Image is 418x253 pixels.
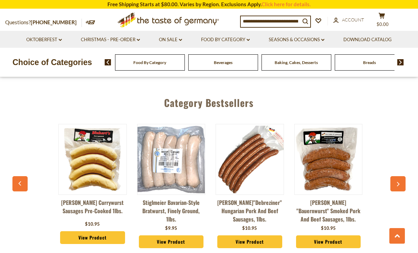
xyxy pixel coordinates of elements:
span: Account [342,17,364,22]
span: $0.00 [377,21,389,27]
a: View Product [217,235,282,249]
a: [PERSON_NAME] "Bauernwurst" Smoked Pork and Beef Sausages, 1lbs. [294,198,362,223]
a: [PERSON_NAME] Currywurst Sausages Pre-Cooked 1lbs. [58,198,126,219]
a: Food By Category [133,60,166,65]
a: View Product [296,235,361,249]
a: [PERSON_NAME]"Debreziner" Hungarian Pork and Beef Sausages, 1lbs. [216,198,284,223]
img: Binkert's [295,126,362,193]
a: Account [333,16,364,24]
p: Questions? [5,18,82,27]
div: $10.95 [242,225,257,232]
a: Stiglmeier Bavarian-style Bratwurst, finely ground, 1lbs. [137,198,205,223]
a: Click here for details. [262,1,311,7]
a: Seasons & Occasions [269,36,324,44]
div: $9.95 [165,225,177,232]
div: $10.95 [85,221,100,228]
img: Binkert's [216,126,283,193]
div: Category Bestsellers [12,87,405,115]
a: Baking, Cakes, Desserts [275,60,318,65]
img: previous arrow [105,59,111,65]
img: Binkert's Currywurst Sausages Pre-Cooked 1lbs. [59,126,126,193]
a: View Product [139,235,204,249]
a: Oktoberfest [26,36,62,44]
img: Stiglmeier Bavarian-style Bratwurst, finely ground, 1lbs. [137,126,205,193]
div: $10.95 [321,225,336,232]
button: $0.00 [371,12,392,30]
a: On Sale [159,36,182,44]
a: Breads [363,60,376,65]
a: [PHONE_NUMBER] [31,19,77,25]
a: Food By Category [201,36,250,44]
a: View Product [60,231,125,244]
img: next arrow [397,59,404,65]
a: Christmas - PRE-ORDER [81,36,140,44]
a: Download Catalog [343,36,392,44]
a: Beverages [214,60,232,65]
